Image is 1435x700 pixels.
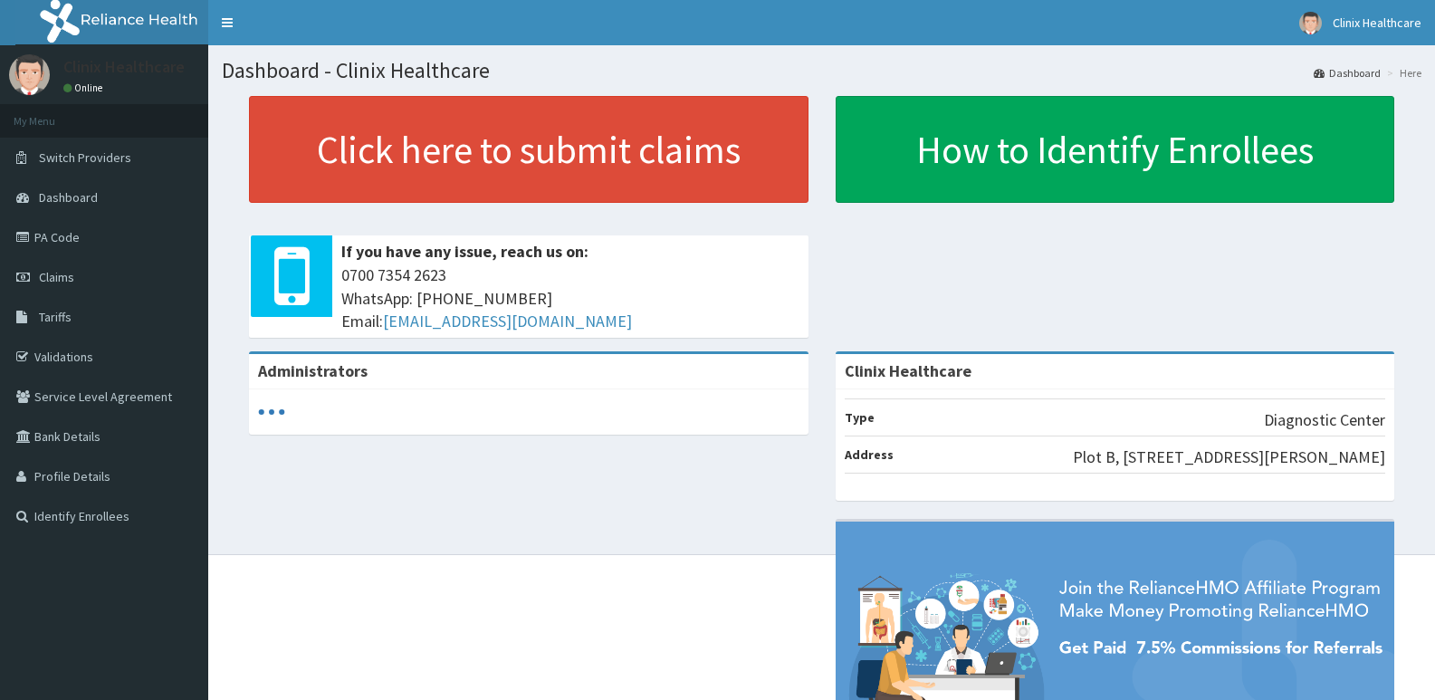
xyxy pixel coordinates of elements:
[383,311,632,331] a: [EMAIL_ADDRESS][DOMAIN_NAME]
[845,360,971,381] strong: Clinix Healthcare
[1264,408,1385,432] p: Diagnostic Center
[1073,446,1385,469] p: Plot B, [STREET_ADDRESS][PERSON_NAME]
[39,309,72,325] span: Tariffs
[341,241,588,262] b: If you have any issue, reach us on:
[1299,12,1322,34] img: User Image
[845,446,894,463] b: Address
[63,82,107,94] a: Online
[1314,65,1381,81] a: Dashboard
[845,409,875,426] b: Type
[63,59,185,75] p: Clinix Healthcare
[1382,65,1421,81] li: Here
[39,149,131,166] span: Switch Providers
[1333,14,1421,31] span: Clinix Healthcare
[341,264,799,333] span: 0700 7354 2623 WhatsApp: [PHONE_NUMBER] Email:
[836,96,1395,203] a: How to Identify Enrollees
[249,96,808,203] a: Click here to submit claims
[9,54,50,95] img: User Image
[222,59,1421,82] h1: Dashboard - Clinix Healthcare
[39,189,98,206] span: Dashboard
[258,360,368,381] b: Administrators
[39,269,74,285] span: Claims
[258,398,285,426] svg: audio-loading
